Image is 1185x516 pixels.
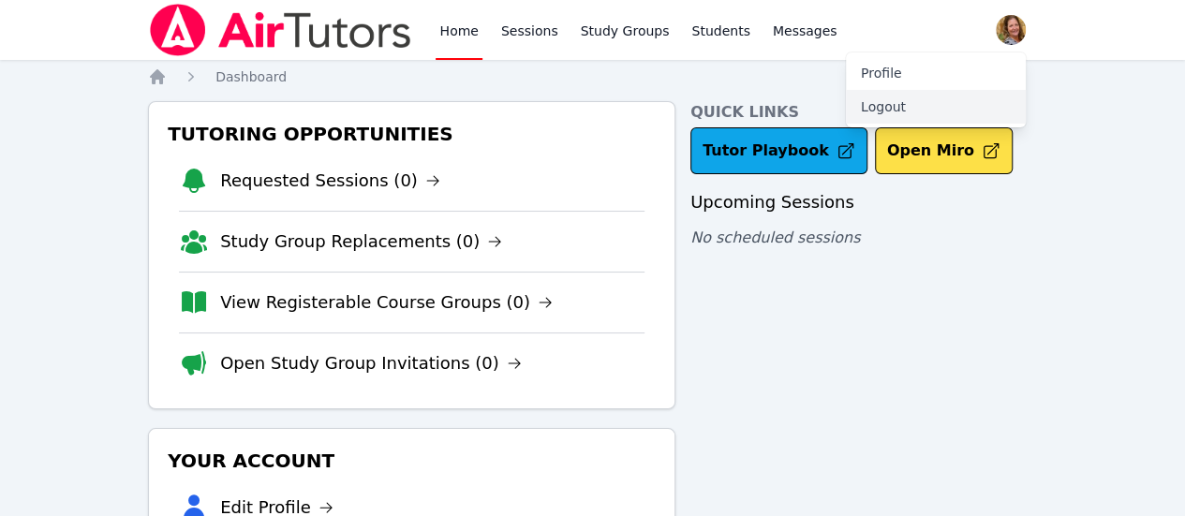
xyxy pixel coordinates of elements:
[773,22,837,40] span: Messages
[220,229,502,255] a: Study Group Replacements (0)
[220,350,522,376] a: Open Study Group Invitations (0)
[164,444,659,478] h3: Your Account
[215,67,287,86] a: Dashboard
[690,229,860,246] span: No scheduled sessions
[846,56,1026,90] a: Profile
[148,67,1037,86] nav: Breadcrumb
[220,289,553,316] a: View Registerable Course Groups (0)
[690,101,1037,124] h4: Quick Links
[690,127,867,174] a: Tutor Playbook
[164,117,659,151] h3: Tutoring Opportunities
[215,69,287,84] span: Dashboard
[875,127,1013,174] button: Open Miro
[148,4,413,56] img: Air Tutors
[846,90,1026,124] button: Logout
[220,168,440,194] a: Requested Sessions (0)
[690,189,1037,215] h3: Upcoming Sessions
